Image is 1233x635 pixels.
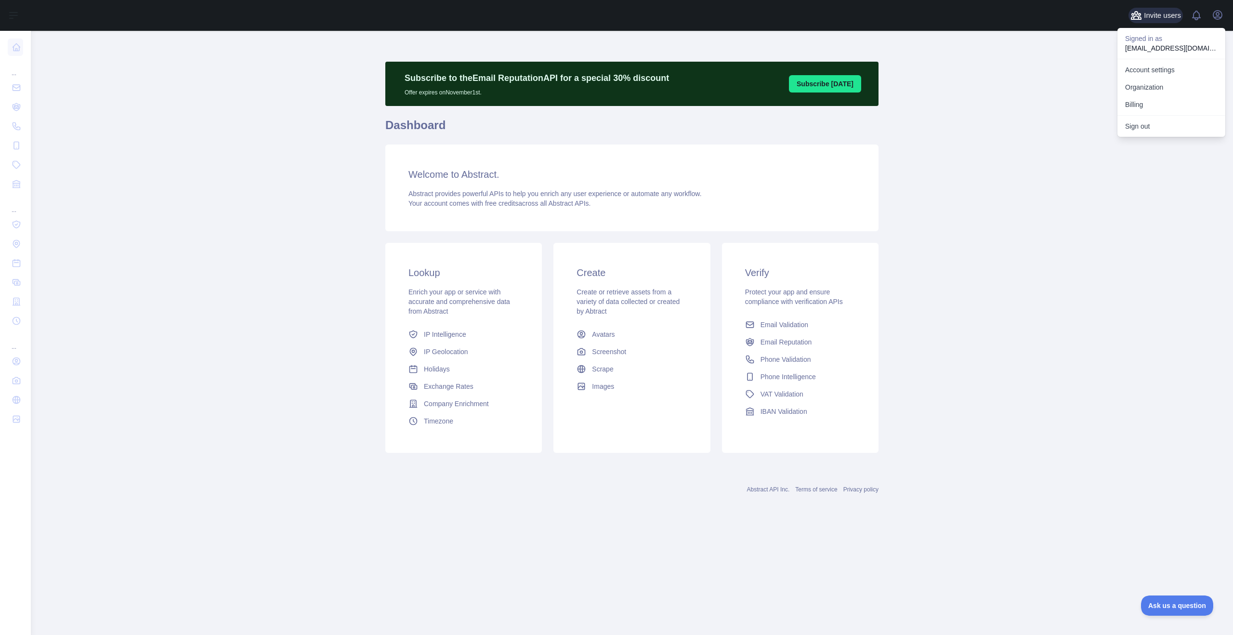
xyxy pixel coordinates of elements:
button: Subscribe [DATE] [789,75,861,93]
span: Email Validation [761,320,808,330]
a: Terms of service [795,486,837,493]
h1: Dashboard [385,118,879,141]
a: IP Geolocation [405,343,523,360]
span: Timezone [424,416,453,426]
span: Email Reputation [761,337,812,347]
div: ... [8,195,23,214]
a: Organization [1117,79,1225,96]
a: Timezone [405,412,523,430]
a: Company Enrichment [405,395,523,412]
span: Scrape [592,364,613,374]
a: IBAN Validation [741,403,859,420]
iframe: Toggle Customer Support [1141,595,1214,616]
span: free credits [485,199,518,207]
a: Privacy policy [843,486,879,493]
span: Avatars [592,330,615,339]
a: Scrape [573,360,691,378]
span: Phone Validation [761,355,811,364]
button: Invite users [1128,8,1183,23]
span: Create or retrieve assets from a variety of data collected or created by Abtract [577,288,680,315]
a: Phone Intelligence [741,368,859,385]
span: Exchange Rates [424,382,473,391]
span: IBAN Validation [761,407,807,416]
a: Email Validation [741,316,859,333]
a: Exchange Rates [405,378,523,395]
p: Subscribe to the Email Reputation API for a special 30 % discount [405,71,669,85]
h3: Create [577,266,687,279]
a: Holidays [405,360,523,378]
a: Images [573,378,691,395]
span: Abstract provides powerful APIs to help you enrich any user experience or automate any workflow. [408,190,702,198]
span: Your account comes with across all Abstract APIs. [408,199,590,207]
a: Email Reputation [741,333,859,351]
span: Company Enrichment [424,399,489,409]
span: IP Geolocation [424,347,468,357]
span: Invite users [1144,10,1181,21]
span: Phone Intelligence [761,372,816,382]
a: Abstract API Inc. [747,486,790,493]
p: Signed in as [1125,34,1218,43]
div: ... [8,58,23,77]
a: IP Intelligence [405,326,523,343]
span: Enrich your app or service with accurate and comprehensive data from Abstract [408,288,510,315]
a: VAT Validation [741,385,859,403]
span: Holidays [424,364,450,374]
h3: Verify [745,266,855,279]
h3: Welcome to Abstract. [408,168,855,181]
div: ... [8,331,23,351]
span: Images [592,382,614,391]
a: Avatars [573,326,691,343]
a: Account settings [1117,61,1225,79]
span: IP Intelligence [424,330,466,339]
button: Sign out [1117,118,1225,135]
button: Billing [1117,96,1225,113]
a: Phone Validation [741,351,859,368]
span: VAT Validation [761,389,803,399]
h3: Lookup [408,266,519,279]
p: [EMAIL_ADDRESS][DOMAIN_NAME] [1125,43,1218,53]
span: Protect your app and ensure compliance with verification APIs [745,288,843,305]
p: Offer expires on November 1st. [405,85,669,96]
a: Screenshot [573,343,691,360]
span: Screenshot [592,347,626,357]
